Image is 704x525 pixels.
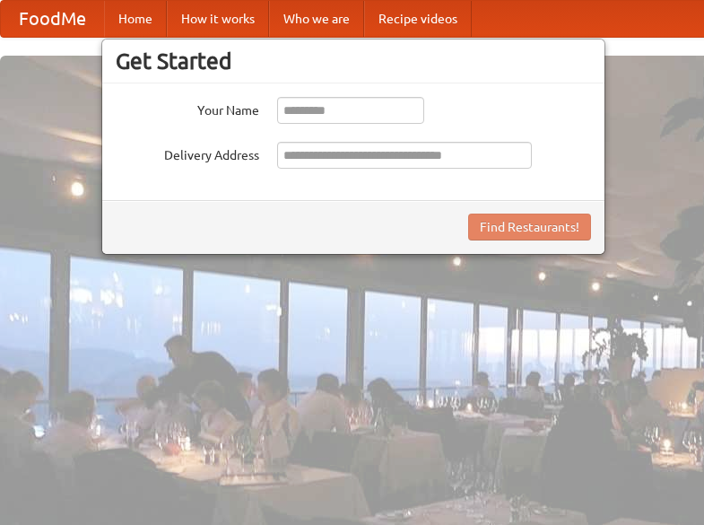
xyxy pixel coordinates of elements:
[116,97,259,119] label: Your Name
[167,1,269,37] a: How it works
[116,48,591,74] h3: Get Started
[1,1,104,37] a: FoodMe
[364,1,472,37] a: Recipe videos
[468,214,591,241] button: Find Restaurants!
[116,142,259,164] label: Delivery Address
[269,1,364,37] a: Who we are
[104,1,167,37] a: Home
